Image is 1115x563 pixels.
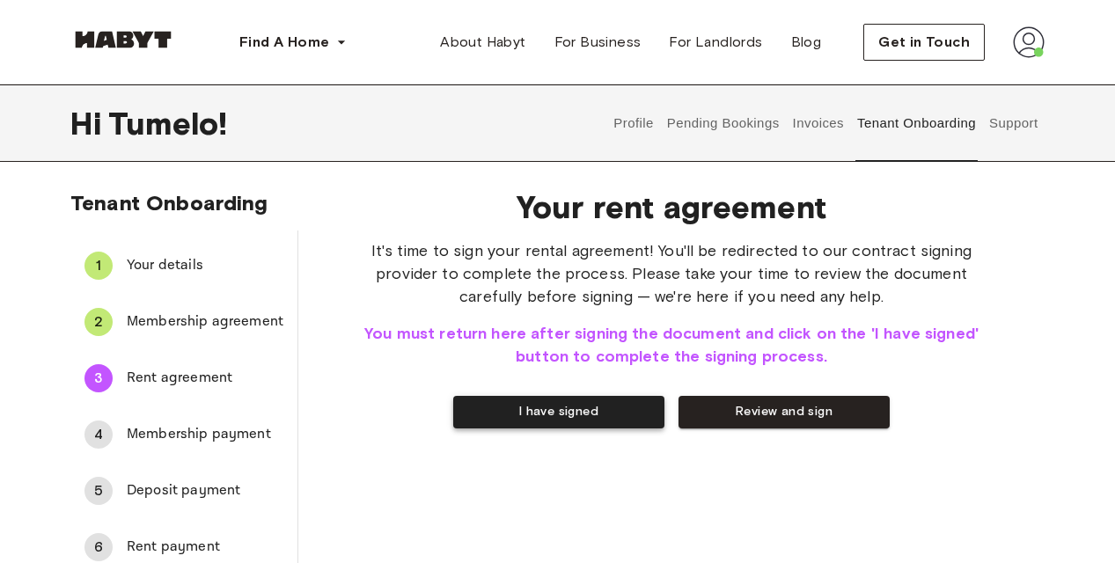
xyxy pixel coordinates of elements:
a: For Business [540,25,656,60]
span: For Landlords [669,32,762,53]
div: 4Membership payment [70,413,297,456]
button: Support [987,84,1040,162]
a: Blog [777,25,836,60]
span: Rent agreement [127,368,283,389]
span: You must return here after signing the document and click on the 'I have signed' button to comple... [355,322,988,368]
button: Invoices [790,84,846,162]
div: 3 [84,364,113,392]
span: Tenant Onboarding [70,190,268,216]
button: Review and sign [679,396,890,428]
button: Pending Bookings [664,84,781,162]
span: Tumelo ! [108,105,227,142]
div: 1 [84,252,113,280]
span: Membership payment [127,424,283,445]
span: Membership agreement [127,311,283,333]
div: 6 [84,533,113,561]
button: Find A Home [225,25,361,60]
span: Your rent agreement [355,188,988,225]
div: 1Your details [70,245,297,287]
button: Tenant Onboarding [855,84,979,162]
span: For Business [554,32,642,53]
span: About Habyt [440,32,525,53]
div: 3Rent agreement [70,357,297,399]
img: avatar [1013,26,1045,58]
a: For Landlords [655,25,776,60]
button: Profile [612,84,657,162]
div: 4 [84,420,113,449]
a: About Habyt [426,25,539,60]
span: Find A Home [239,32,329,53]
div: user profile tabs [607,84,1045,162]
span: Deposit payment [127,480,283,501]
span: Get in Touch [878,32,970,53]
div: 5Deposit payment [70,470,297,512]
span: Your details [127,255,283,276]
div: 2Membership agreement [70,301,297,343]
span: Rent payment [127,537,283,558]
span: Hi [70,105,108,142]
span: Blog [791,32,822,53]
img: Habyt [70,31,176,48]
div: 5 [84,477,113,505]
span: It's time to sign your rental agreement! You'll be redirected to our contract signing provider to... [355,239,988,308]
div: 2 [84,308,113,336]
button: Get in Touch [863,24,985,61]
button: I have signed [453,396,664,428]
